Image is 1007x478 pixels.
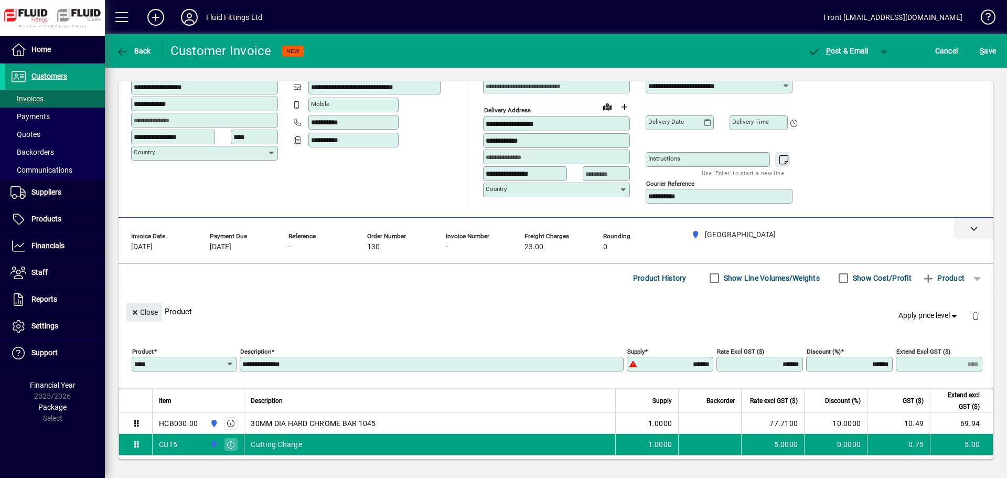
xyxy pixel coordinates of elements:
[210,243,231,251] span: [DATE]
[648,155,680,162] mat-label: Instructions
[599,98,616,115] a: View on map
[10,112,50,121] span: Payments
[722,273,820,283] label: Show Line Volumes/Weights
[5,37,105,63] a: Home
[446,243,448,251] span: -
[5,143,105,161] a: Backorders
[702,167,784,179] mat-hint: Use 'Enter' to start a new line
[804,434,867,455] td: 0.0000
[706,395,735,407] span: Backorder
[980,43,996,59] span: ave
[240,348,271,355] mat-label: Description
[648,418,672,429] span: 1.0000
[139,8,173,27] button: Add
[311,100,329,108] mat-label: Mobile
[251,439,302,450] span: Cutting Charge
[977,41,999,60] button: Save
[823,9,962,26] div: Front [EMAIL_ADDRESS][DOMAIN_NAME]
[31,348,58,357] span: Support
[116,47,151,55] span: Back
[134,148,155,156] mat-label: Country
[10,94,44,103] span: Invoices
[5,260,105,286] a: Staff
[131,304,158,321] span: Close
[251,418,376,429] span: 30MM DIA HARD CHROME BAR 1045
[207,439,219,450] span: AUCKLAND
[5,206,105,232] a: Products
[963,311,988,320] app-page-header-button: Delete
[896,348,950,355] mat-label: Extend excl GST ($)
[807,348,841,355] mat-label: Discount (%)
[935,43,958,59] span: Cancel
[5,125,105,143] a: Quotes
[629,269,691,288] button: Product History
[750,395,798,407] span: Rate excl GST ($)
[804,413,867,434] td: 10.0000
[973,2,994,36] a: Knowledge Base
[808,47,869,55] span: ost & Email
[648,439,672,450] span: 1.0000
[933,41,961,60] button: Cancel
[31,215,61,223] span: Products
[159,418,198,429] div: HCB030.00
[31,72,67,80] span: Customers
[903,395,924,407] span: GST ($)
[937,389,980,412] span: Extend excl GST ($)
[206,9,262,26] div: Fluid Fittings Ltd
[867,434,930,455] td: 0.75
[10,148,54,156] span: Backorders
[963,303,988,328] button: Delete
[126,303,162,322] button: Close
[627,348,645,355] mat-label: Supply
[367,243,380,251] span: 130
[652,395,672,407] span: Supply
[930,413,993,434] td: 69.94
[894,306,963,325] button: Apply price level
[31,45,51,54] span: Home
[748,439,798,450] div: 5.0000
[486,185,507,193] mat-label: Country
[825,395,861,407] span: Discount (%)
[170,43,272,59] div: Customer Invoice
[124,307,165,316] app-page-header-button: Close
[159,439,177,450] div: CUT5
[717,348,764,355] mat-label: Rate excl GST ($)
[898,310,959,321] span: Apply price level
[922,270,965,286] span: Product
[119,292,993,331] div: Product
[10,130,40,139] span: Quotes
[286,48,299,55] span: NEW
[31,295,57,303] span: Reports
[5,90,105,108] a: Invoices
[30,381,76,389] span: Financial Year
[616,99,633,115] button: Choose address
[826,47,831,55] span: P
[31,322,58,330] span: Settings
[288,243,291,251] span: -
[5,108,105,125] a: Payments
[732,118,769,125] mat-label: Delivery time
[10,166,72,174] span: Communications
[105,41,163,60] app-page-header-button: Back
[980,47,984,55] span: S
[867,413,930,434] td: 10.49
[251,395,283,407] span: Description
[131,243,153,251] span: [DATE]
[5,286,105,313] a: Reports
[646,180,694,187] mat-label: Courier Reference
[31,241,65,250] span: Financials
[524,243,543,251] span: 23.00
[648,118,684,125] mat-label: Delivery date
[31,188,61,196] span: Suppliers
[5,340,105,366] a: Support
[5,233,105,259] a: Financials
[31,268,48,277] span: Staff
[603,243,607,251] span: 0
[113,41,154,60] button: Back
[132,348,154,355] mat-label: Product
[930,434,993,455] td: 5.00
[5,179,105,206] a: Suppliers
[633,270,687,286] span: Product History
[5,313,105,339] a: Settings
[748,418,798,429] div: 77.7100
